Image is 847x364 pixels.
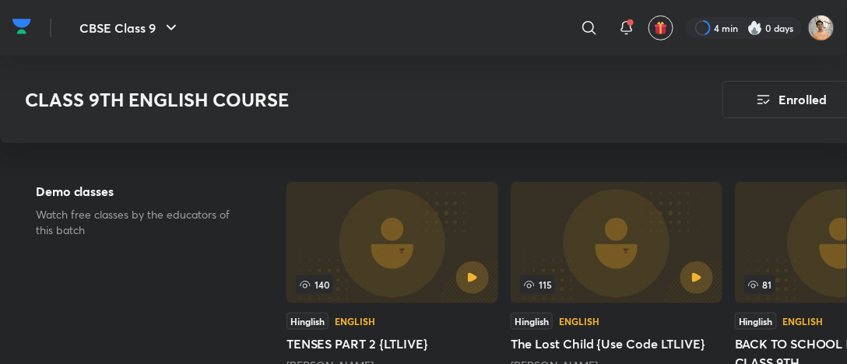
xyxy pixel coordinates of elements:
p: Watch free classes by the educators of this batch [36,207,238,238]
h5: TENSES PART 2 {LTLIVE} [286,334,498,353]
h5: Demo classes [36,182,238,201]
img: Company Logo [12,15,31,38]
h5: The Lost Child {Use Code LTLIVE} [511,334,722,353]
img: avatar [654,21,668,35]
span: 115 [520,275,555,294]
button: CBSE Class 9 [70,12,190,44]
div: English [335,317,375,326]
img: Aashman Srivastava [808,15,835,41]
span: 81 [744,275,775,294]
span: 140 [296,275,333,294]
div: English [559,317,599,326]
button: avatar [648,16,673,40]
a: Company Logo [12,15,31,42]
img: streak [747,20,763,36]
div: Hinglish [286,313,329,330]
div: Hinglish [511,313,553,330]
div: Hinglish [735,313,777,330]
div: English [783,317,824,326]
h3: CLASS 9TH ENGLISH COURSE [25,89,634,111]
